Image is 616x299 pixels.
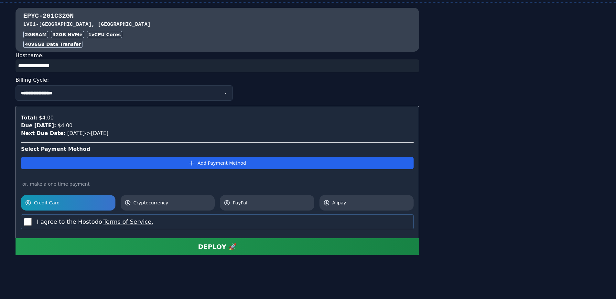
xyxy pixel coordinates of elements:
h3: LV01 - [GEOGRAPHIC_DATA], [GEOGRAPHIC_DATA] [23,21,411,28]
div: Select Payment Method [21,145,414,153]
label: I agree to the Hostodo [37,217,153,226]
a: Terms of Service. [102,218,153,225]
button: DEPLOY 🚀 [16,238,419,255]
div: Total: [21,114,37,122]
div: DEPLOY 🚀 [198,242,237,251]
div: 2GB RAM [23,31,48,38]
span: Credit Card [34,200,112,206]
span: Cryptocurrency [134,200,211,206]
div: 32 GB NVMe [51,31,84,38]
div: Hostname: [16,52,419,72]
div: or, make a one time payment [21,181,414,187]
div: 4096 GB Data Transfer [23,41,82,48]
span: Alipay [332,200,410,206]
div: Due [DATE]: [21,122,56,129]
div: 1 vCPU Cores [87,31,122,38]
div: $4.00 [56,122,72,129]
div: $4.00 [37,114,54,122]
h3: EPYC-2G1C32GN [23,12,411,21]
div: Billing Cycle: [16,75,419,85]
button: Add Payment Method [21,157,414,169]
span: PayPal [233,200,310,206]
div: [DATE] -> [DATE] [21,129,414,137]
button: I agree to the Hostodo [102,217,153,226]
div: Next Due Date: [21,129,66,137]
